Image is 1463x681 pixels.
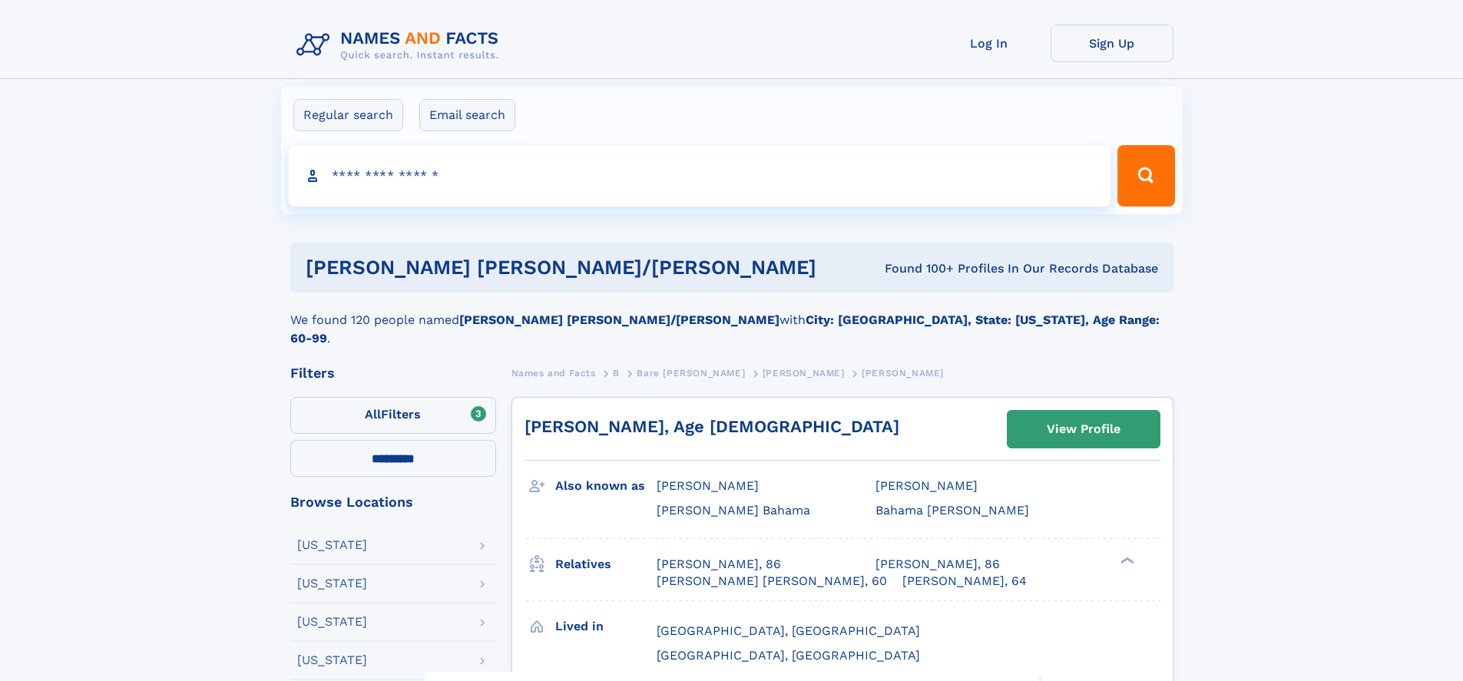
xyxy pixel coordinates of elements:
div: [US_STATE] [297,539,367,551]
img: Logo Names and Facts [290,25,511,66]
div: Browse Locations [290,495,496,509]
button: Search Button [1117,145,1174,207]
div: Found 100+ Profiles In Our Records Database [850,260,1158,277]
div: We found 120 people named with . [290,293,1173,348]
label: Regular search [293,99,403,131]
span: [PERSON_NAME] [657,478,759,493]
h3: Lived in [555,613,657,640]
div: [US_STATE] [297,654,367,666]
span: [PERSON_NAME] [875,478,978,493]
span: [GEOGRAPHIC_DATA], [GEOGRAPHIC_DATA] [657,623,920,638]
a: B [613,363,620,382]
a: Names and Facts [511,363,596,382]
a: [PERSON_NAME], 64 [902,573,1027,590]
a: Sign Up [1051,25,1173,62]
a: [PERSON_NAME], Age [DEMOGRAPHIC_DATA] [525,417,899,436]
a: [PERSON_NAME] [PERSON_NAME], 60 [657,573,887,590]
b: [PERSON_NAME] [PERSON_NAME]/[PERSON_NAME] [459,312,779,327]
label: Filters [290,397,496,434]
h3: Also known as [555,473,657,499]
span: Bare [PERSON_NAME] [637,368,745,379]
span: [PERSON_NAME] [763,368,845,379]
b: City: [GEOGRAPHIC_DATA], State: [US_STATE], Age Range: 60-99 [290,312,1160,345]
a: [PERSON_NAME], 86 [875,556,1000,573]
span: B [613,368,620,379]
h3: Relatives [555,551,657,577]
div: [US_STATE] [297,616,367,628]
label: Email search [419,99,515,131]
a: [PERSON_NAME] [763,363,845,382]
div: Filters [290,366,496,380]
span: All [365,407,381,421]
h1: [PERSON_NAME] [PERSON_NAME]/[PERSON_NAME] [306,258,851,277]
div: [US_STATE] [297,577,367,590]
input: search input [289,145,1111,207]
a: View Profile [1008,411,1160,448]
span: [PERSON_NAME] [862,368,944,379]
span: Bahama [PERSON_NAME] [875,503,1029,517]
a: [PERSON_NAME], 86 [657,556,781,573]
span: [PERSON_NAME] Bahama [657,503,810,517]
a: Log In [928,25,1051,62]
div: View Profile [1047,412,1120,447]
div: ❯ [1117,555,1135,565]
a: Bare [PERSON_NAME] [637,363,745,382]
span: [GEOGRAPHIC_DATA], [GEOGRAPHIC_DATA] [657,648,920,663]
